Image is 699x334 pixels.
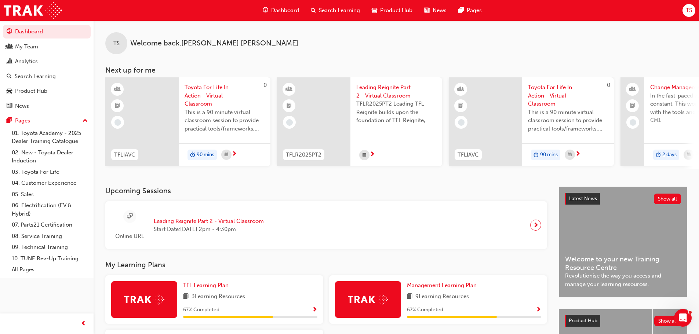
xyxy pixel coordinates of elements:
[656,150,661,160] span: duration-icon
[286,119,293,126] span: learningRecordVerb_NONE-icon
[9,200,91,219] a: 06. Electrification (EV & Hybrid)
[9,242,91,253] a: 09. Technical Training
[3,70,91,83] a: Search Learning
[257,3,305,18] a: guage-iconDashboard
[565,315,681,327] a: Product HubShow all
[528,83,608,108] span: Toyota For Life In Action - Virtual Classroom
[312,305,317,315] button: Show Progress
[4,2,62,19] img: Trak
[569,318,597,324] span: Product Hub
[9,177,91,189] a: 04. Customer Experience
[319,6,360,15] span: Search Learning
[458,151,479,159] span: TFLIAVC
[540,151,558,159] span: 90 mins
[192,292,245,301] span: 3 Learning Resources
[407,281,480,290] a: Management Learning Plan
[115,101,120,111] span: booktick-icon
[3,114,91,128] button: Pages
[415,292,469,301] span: 9 Learning Resources
[575,151,580,158] span: next-icon
[662,151,677,159] span: 2 days
[607,82,610,88] span: 0
[458,101,463,111] span: booktick-icon
[15,102,29,110] div: News
[183,292,189,301] span: book-icon
[565,193,681,205] a: Latest NewsShow all
[154,217,264,225] span: Leading Reignite Part 2 - Virtual Classroom
[114,151,135,159] span: TFLIAVC
[287,101,292,111] span: booktick-icon
[7,103,12,110] span: news-icon
[9,166,91,178] a: 03. Toyota For Life
[458,85,463,94] span: learningResourceType_INSTRUCTOR_LED-icon
[363,151,366,160] span: calendar-icon
[277,77,442,166] a: TFLR2025PT2Leading Reignite Part 2 - Virtual ClassroomTFLR2025PT2 Leading TFL Reignite builds upo...
[458,6,464,15] span: pages-icon
[232,151,237,158] span: next-icon
[630,101,635,111] span: booktick-icon
[9,128,91,147] a: 01. Toyota Academy - 2025 Dealer Training Catalogue
[686,6,692,15] span: TS
[312,307,317,313] span: Show Progress
[407,306,443,314] span: 67 % Completed
[433,6,447,15] span: News
[15,72,56,81] div: Search Learning
[105,77,270,166] a: 0TFLIAVCToyota For Life In Action - Virtual ClassroomThis is a 90 minute virtual classroom sessio...
[9,219,91,231] a: 07. Parts21 Certification
[565,255,681,272] span: Welcome to your new Training Resource Centre
[407,282,477,289] span: Management Learning Plan
[311,6,316,15] span: search-icon
[467,6,482,15] span: Pages
[3,99,91,113] a: News
[15,87,47,95] div: Product Hub
[263,6,268,15] span: guage-icon
[197,151,214,159] span: 90 mins
[154,225,264,234] span: Start Date: [DATE] 2pm - 4:30pm
[654,194,681,204] button: Show all
[94,66,699,74] h3: Next up for me
[687,150,691,159] span: calendar-icon
[225,150,228,159] span: calendar-icon
[111,207,541,243] a: Online URLLeading Reignite Part 2 - Virtual ClassroomStart Date:[DATE] 2pm - 4:30pm
[263,82,267,88] span: 0
[81,319,86,329] span: prev-icon
[559,187,687,297] a: Latest NewsShow allWelcome to your new Training Resource CentreRevolutionise the way you access a...
[271,6,299,15] span: Dashboard
[630,85,635,94] span: people-icon
[7,44,12,50] span: people-icon
[287,85,292,94] span: learningResourceType_INSTRUCTOR_LED-icon
[113,39,120,48] span: TS
[3,55,91,68] a: Analytics
[9,147,91,166] a: 02. New - Toyota Dealer Induction
[348,294,388,305] img: Trak
[534,150,539,160] span: duration-icon
[130,39,298,48] span: Welcome back , [PERSON_NAME] [PERSON_NAME]
[105,187,547,195] h3: Upcoming Sessions
[7,58,12,65] span: chart-icon
[83,116,88,126] span: up-icon
[3,84,91,98] a: Product Hub
[369,151,375,158] span: next-icon
[654,316,682,326] button: Show all
[674,309,692,327] iframe: Intercom live chat
[3,23,91,114] button: DashboardMy TeamAnalyticsSearch LearningProduct HubNews
[536,305,541,315] button: Show Progress
[568,150,572,159] span: calendar-icon
[9,189,91,200] a: 05. Sales
[452,3,488,18] a: pages-iconPages
[407,292,412,301] span: book-icon
[185,83,265,108] span: Toyota For Life In Action - Virtual Classroom
[286,151,321,159] span: TFLR2025PT2
[380,6,412,15] span: Product Hub
[185,108,265,133] span: This is a 90 minute virtual classroom session to provide practical tools/frameworks, behaviours a...
[9,231,91,242] a: 08. Service Training
[569,195,597,202] span: Latest News
[372,6,377,15] span: car-icon
[528,108,608,133] span: This is a 90 minute virtual classroom session to provide practical tools/frameworks, behaviours a...
[458,119,465,126] span: learningRecordVerb_NONE-icon
[305,3,366,18] a: search-iconSearch Learning
[418,3,452,18] a: news-iconNews
[9,253,91,264] a: 10. TUNE Rev-Up Training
